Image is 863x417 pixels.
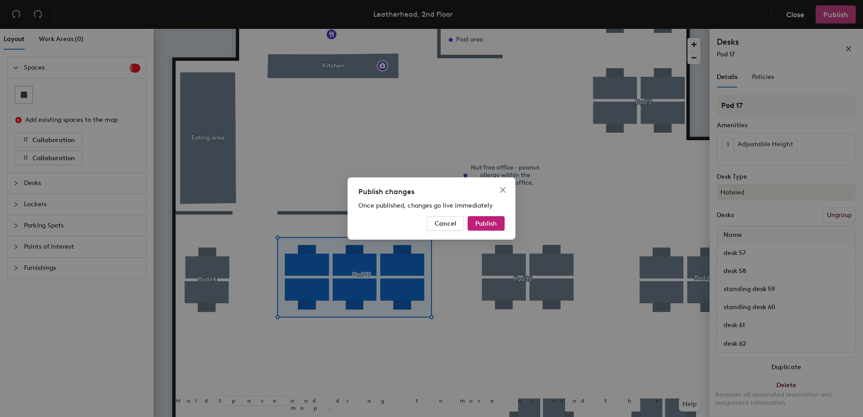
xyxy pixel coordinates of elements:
[358,202,493,209] span: Once published, changes go live immediately
[496,183,510,197] button: Close
[358,186,505,197] div: Publish changes
[427,216,464,231] button: Cancel
[435,220,456,227] span: Cancel
[496,186,510,194] span: Close
[475,220,497,227] span: Publish
[468,216,505,231] button: Publish
[499,186,506,194] span: close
